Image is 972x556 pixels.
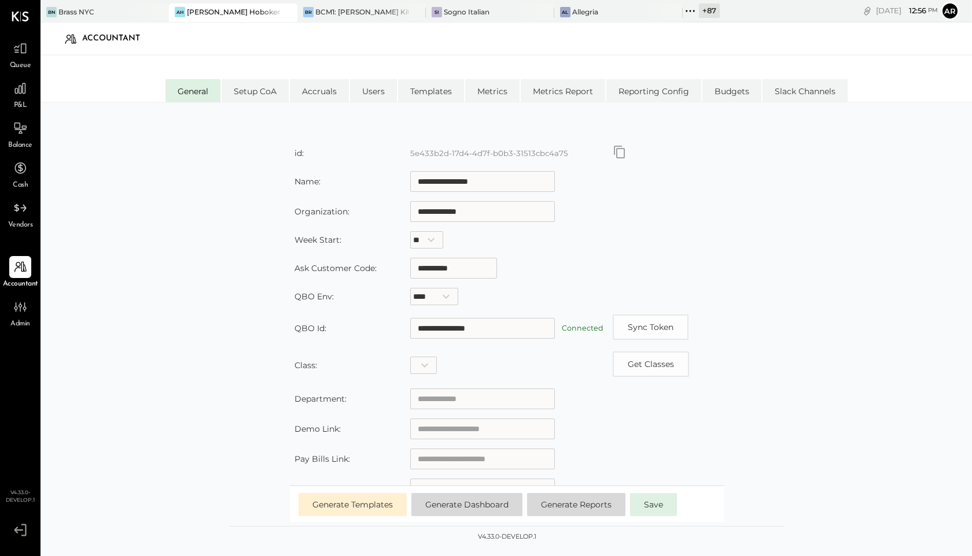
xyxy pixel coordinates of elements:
span: Balance [8,140,32,151]
a: Accountant [1,256,40,290]
label: Organization: [294,206,349,217]
li: Metrics Report [521,79,605,102]
li: Metrics [465,79,520,102]
div: BR [303,7,314,17]
div: + 87 [699,3,720,18]
label: Connected [562,324,603,332]
button: Save [630,493,677,516]
div: BCM1: [PERSON_NAME] Kitchen Bar Market [315,7,408,17]
span: Generate Dashboard [425,499,509,510]
button: Generate Templates [299,493,407,516]
span: Cash [13,180,28,191]
li: General [165,79,220,102]
a: Admin [1,296,40,329]
label: Demo Link: [294,424,341,434]
span: Generate Templates [312,499,393,510]
label: Ask Customer Code: [294,263,377,273]
label: QBO Id: [294,323,326,333]
div: v 4.33.0-develop.1 [478,532,536,542]
button: Generate Reports [527,493,625,516]
label: 5e433b2d-17d4-4d7f-b0b3-31513cbc4a75 [410,149,568,158]
li: Users [350,79,397,102]
span: Queue [10,61,31,71]
div: BN [46,7,57,17]
a: Vendors [1,197,40,231]
div: Accountant [82,29,152,48]
div: AH [175,7,185,17]
label: Pay Bills Link: [294,454,350,464]
div: [DATE] [876,5,938,16]
a: Queue [1,38,40,71]
label: id: [294,148,304,158]
span: Generate Reports [541,499,612,510]
button: Copy id [613,351,689,377]
div: [PERSON_NAME] Hoboken [187,7,280,17]
span: Save [644,499,663,510]
button: Generate Dashboard [411,493,522,516]
li: Budgets [702,79,761,102]
label: Class: [294,360,317,370]
li: Reporting Config [606,79,701,102]
label: Department: [294,394,347,404]
span: P&L [14,101,27,111]
div: Al [560,7,570,17]
button: Sync Token [613,314,689,340]
div: copy link [861,5,873,17]
a: P&L [1,77,40,111]
div: Allegria [572,7,598,17]
li: Slack Channels [763,79,848,102]
div: Brass NYC [58,7,94,17]
li: Setup CoA [222,79,289,102]
a: Balance [1,117,40,151]
span: Accountant [3,279,38,290]
label: V2 Link: [294,484,326,494]
span: Vendors [8,220,33,231]
div: Sogno Italian [444,7,489,17]
span: Admin [10,319,30,329]
label: QBO Env: [294,291,334,302]
li: Templates [398,79,464,102]
button: Ar [941,2,959,20]
li: Accruals [290,79,349,102]
div: SI [432,7,442,17]
label: Name: [294,176,321,187]
label: Week Start: [294,235,341,245]
a: Cash [1,157,40,191]
button: Copy id [613,145,627,159]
